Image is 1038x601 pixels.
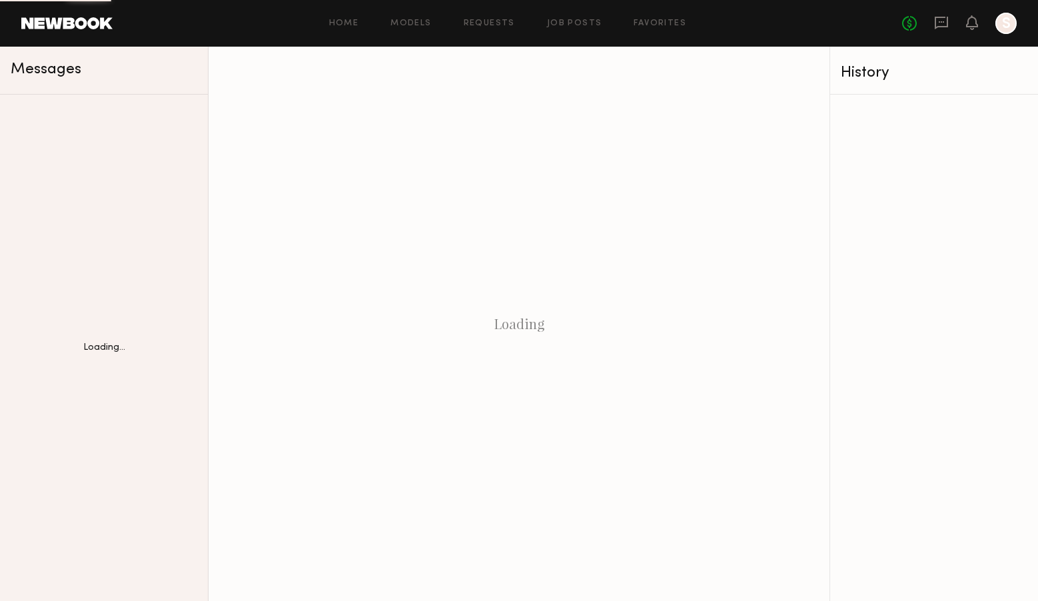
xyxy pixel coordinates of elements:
div: Loading... [83,343,125,352]
a: Models [390,19,431,28]
div: Loading [209,47,829,601]
a: Job Posts [547,19,602,28]
a: S [995,13,1017,34]
a: Favorites [634,19,686,28]
a: Home [329,19,359,28]
a: Requests [464,19,515,28]
div: History [841,65,1027,81]
span: Messages [11,62,81,77]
